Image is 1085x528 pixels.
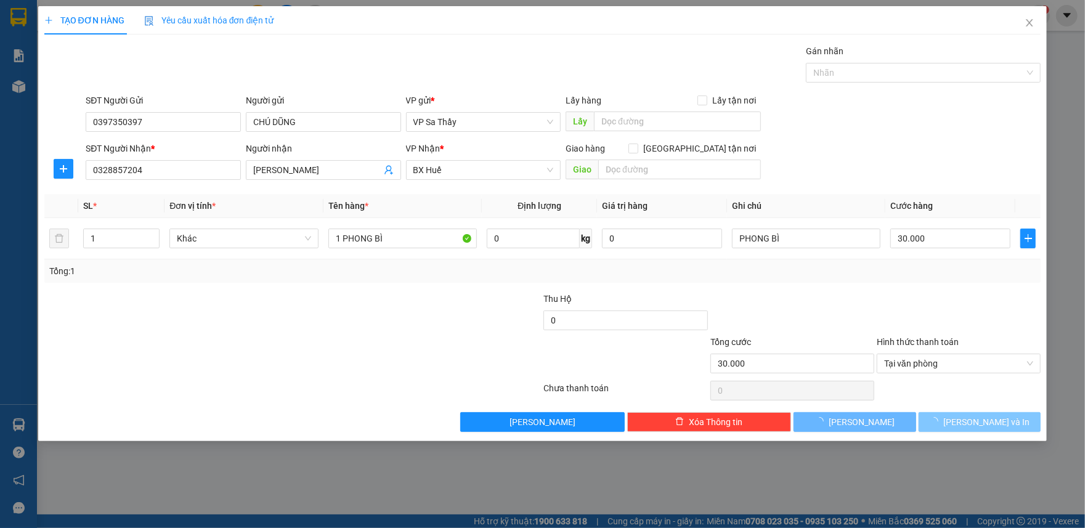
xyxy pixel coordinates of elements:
span: Tên hàng [328,201,368,211]
span: plus [44,16,53,25]
span: Tổng cước [710,337,751,347]
button: [PERSON_NAME] [794,412,916,432]
span: Giao [566,160,598,179]
span: Lấy hàng [566,95,601,105]
span: VP Nhận [406,144,441,153]
button: plus [54,159,73,179]
input: 0 [602,229,722,248]
span: Thu Hộ [543,294,572,304]
span: [GEOGRAPHIC_DATA] tận nơi [638,142,761,155]
input: Dọc đường [594,112,761,131]
input: Ghi Chú [732,229,880,248]
span: [PERSON_NAME] [510,415,575,429]
div: SĐT Người Nhận [86,142,241,155]
div: Chưa thanh toán [543,381,709,403]
span: plus [54,164,73,174]
span: loading [815,417,829,426]
img: icon [144,16,154,26]
span: Giá trị hàng [602,201,648,211]
span: Xóa Thông tin [689,415,742,429]
span: Tại văn phòng [884,354,1033,373]
label: Gán nhãn [806,46,843,56]
button: delete [49,229,69,248]
div: VP gửi [406,94,561,107]
button: Close [1012,6,1047,41]
span: BX Huế [413,161,554,179]
span: delete [675,417,684,427]
span: user-add [384,165,394,175]
button: [PERSON_NAME] và In [919,412,1041,432]
span: [PERSON_NAME] [829,415,895,429]
div: Người nhận [246,142,401,155]
span: Cước hàng [890,201,933,211]
span: Lấy tận nơi [707,94,761,107]
span: plus [1021,234,1035,243]
span: Khác [177,229,311,248]
button: [PERSON_NAME] [460,412,624,432]
input: VD: Bàn, Ghế [328,229,477,248]
span: Giao hàng [566,144,605,153]
div: SĐT Người Gửi [86,94,241,107]
label: Hình thức thanh toán [877,337,959,347]
div: Tổng: 1 [49,264,420,278]
span: Yêu cầu xuất hóa đơn điện tử [144,15,274,25]
span: VP Sa Thầy [413,113,554,131]
button: deleteXóa Thông tin [627,412,791,432]
button: plus [1020,229,1036,248]
span: Định lượng [518,201,561,211]
span: Lấy [566,112,594,131]
span: Đơn vị tính [169,201,216,211]
span: [PERSON_NAME] và In [943,415,1030,429]
th: Ghi chú [727,194,885,218]
span: TẠO ĐƠN HÀNG [44,15,124,25]
span: SL [83,201,93,211]
span: loading [930,417,943,426]
span: kg [580,229,592,248]
span: close [1025,18,1034,28]
div: Người gửi [246,94,401,107]
input: Dọc đường [598,160,761,179]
